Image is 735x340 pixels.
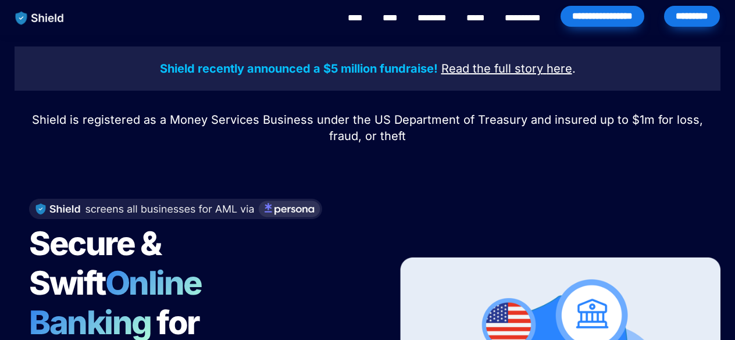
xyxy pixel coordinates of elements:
span: Shield is registered as a Money Services Business under the US Department of Treasury and insured... [32,113,707,143]
strong: Shield recently announced a $5 million fundraise! [160,62,438,76]
a: Read the full story [441,63,543,75]
a: here [547,63,572,75]
u: Read the full story [441,62,543,76]
img: website logo [10,6,70,30]
span: . [572,62,576,76]
u: here [547,62,572,76]
span: Secure & Swift [29,224,166,303]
